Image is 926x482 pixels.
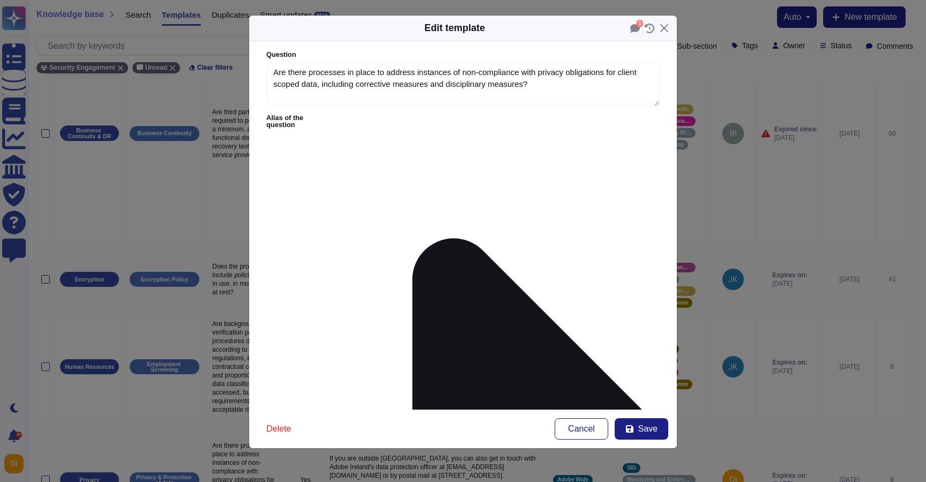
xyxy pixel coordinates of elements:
[638,425,658,433] span: Save
[266,51,660,58] label: Question
[637,19,643,27] div: 1
[424,21,485,35] div: Edit template
[656,20,673,36] button: Close
[258,418,300,440] button: Delete
[555,418,608,440] button: Cancel
[266,425,291,433] span: Delete
[568,425,595,433] span: Cancel
[615,418,668,440] button: Save
[266,63,660,107] textarea: Are there processes in place to address instances of non-compliance with privacy obligations for ...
